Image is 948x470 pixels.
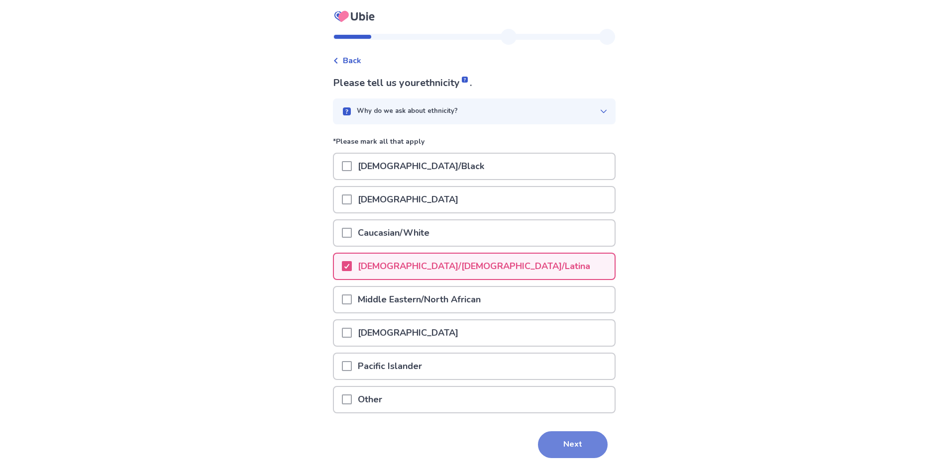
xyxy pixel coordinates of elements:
[420,76,470,90] span: ethnicity
[352,354,428,379] p: Pacific Islander
[333,76,616,91] p: Please tell us your .
[352,154,490,179] p: [DEMOGRAPHIC_DATA]/Black
[357,106,458,116] p: Why do we ask about ethnicity?
[538,431,608,458] button: Next
[333,136,616,153] p: *Please mark all that apply
[352,320,464,346] p: [DEMOGRAPHIC_DATA]
[352,287,487,312] p: Middle Eastern/North African
[352,387,388,412] p: Other
[343,55,361,67] span: Back
[352,220,435,246] p: Caucasian/White
[352,187,464,212] p: [DEMOGRAPHIC_DATA]
[352,254,596,279] p: [DEMOGRAPHIC_DATA]/[DEMOGRAPHIC_DATA]/Latina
